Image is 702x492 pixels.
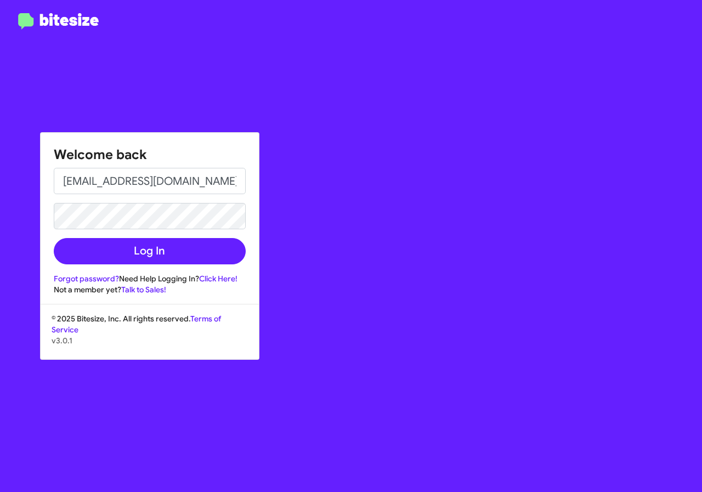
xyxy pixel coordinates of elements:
a: Click Here! [199,274,237,284]
h1: Welcome back [54,146,246,163]
div: © 2025 Bitesize, Inc. All rights reserved. [41,313,259,359]
div: Need Help Logging In? [54,273,246,284]
a: Forgot password? [54,274,119,284]
input: Email address [54,168,246,194]
a: Terms of Service [52,314,221,335]
p: v3.0.1 [52,335,248,346]
a: Talk to Sales! [121,285,166,295]
div: Not a member yet? [54,284,246,295]
button: Log In [54,238,246,264]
